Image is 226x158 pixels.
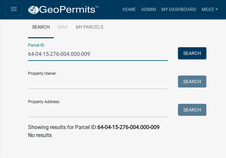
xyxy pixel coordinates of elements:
button: Search [178,47,206,59]
button: menu [5,3,22,16]
a: My Parcels [72,17,107,38]
i: menu [10,5,18,13]
a: mgee [199,3,221,16]
a: My Dashboard [158,3,199,16]
a: Search [28,17,54,38]
div: Showing results for Parcel ID: [28,123,198,131]
strong: 64-04-15-276-004.000-009 [97,124,160,130]
button: Search [178,76,206,87]
a: Admin [138,3,158,16]
button: Search [178,104,206,116]
a: Home [120,3,138,16]
p: No results [28,131,198,139]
